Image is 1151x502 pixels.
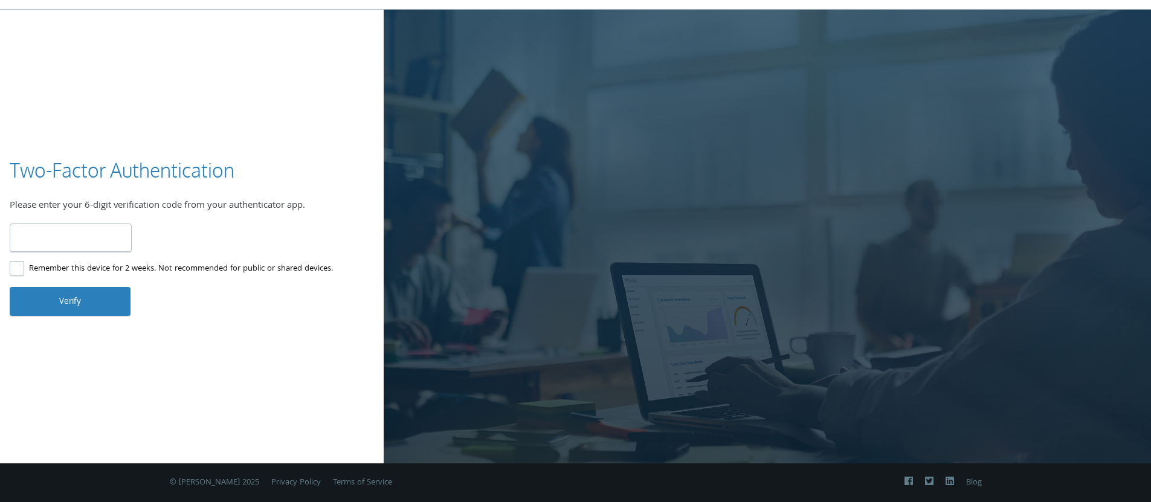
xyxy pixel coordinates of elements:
[333,476,392,489] a: Terms of Service
[170,476,259,489] span: © [PERSON_NAME] 2025
[10,262,333,277] label: Remember this device for 2 weeks. Not recommended for public or shared devices.
[10,199,374,214] div: Please enter your 6-digit verification code from your authenticator app.
[10,287,131,316] button: Verify
[966,476,982,489] a: Blog
[271,476,321,489] a: Privacy Policy
[10,157,234,184] h3: Two-Factor Authentication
